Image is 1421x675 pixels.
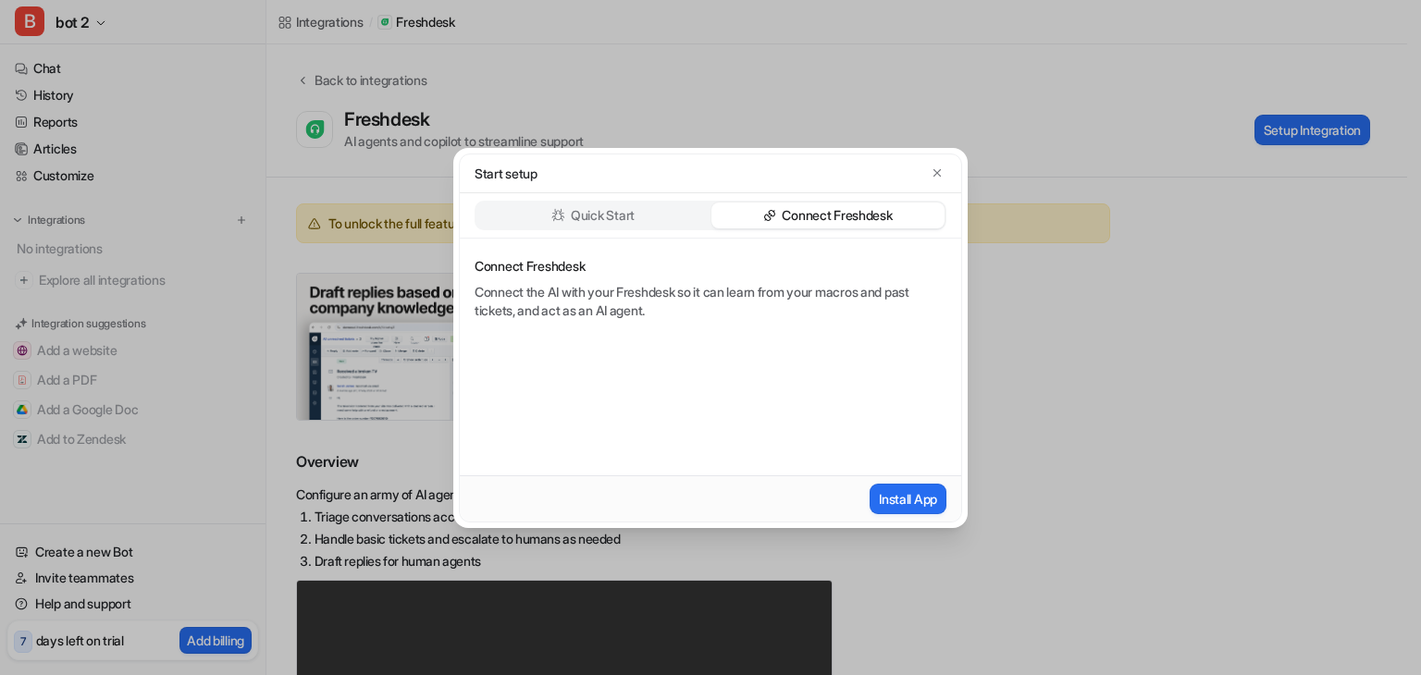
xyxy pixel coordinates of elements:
div: Connect the AI with your Freshdesk so it can learn from your macros and past tickets, and act as ... [475,283,946,320]
p: Start setup [475,164,538,183]
p: Connect Freshdesk [782,206,892,225]
p: Connect Freshdesk [475,257,946,276]
button: Install App [870,484,946,514]
p: Quick Start [571,206,635,225]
